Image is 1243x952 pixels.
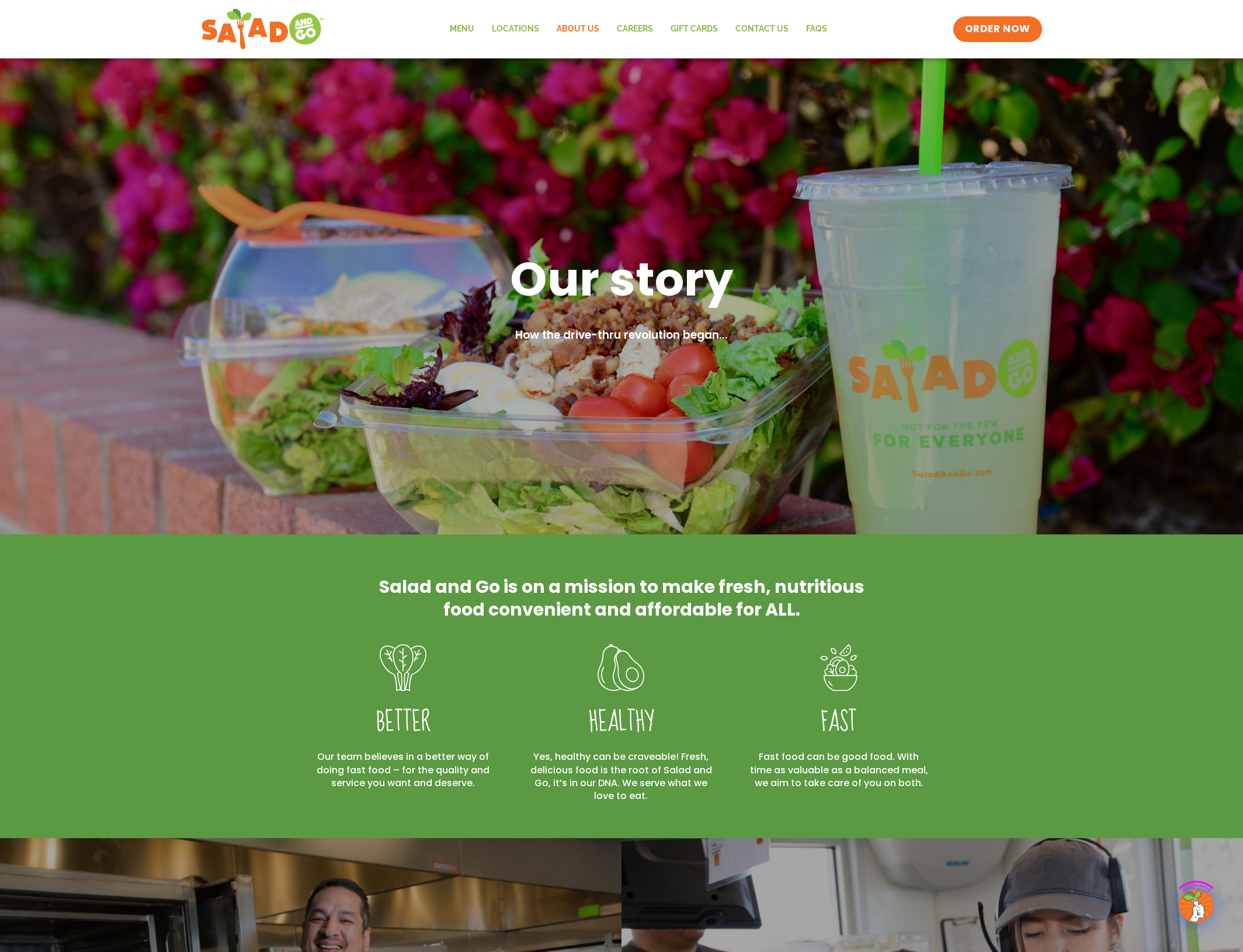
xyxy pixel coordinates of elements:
a: Contact Us [727,16,797,43]
h4: Healthy [530,706,713,739]
h2: Salad and Go is on a mission to make fresh, nutritious food convenient and affordable for ALL. [376,575,867,621]
h4: FAST [748,706,930,739]
h2: Fast food can be good food. With time as valuable as a balanced meal, we aim to take care of you ... [748,751,930,790]
nav: Menu [441,16,836,43]
a: About Us [548,16,608,43]
h2: Our team believes in a better way of doing fast food – for the quality and service you want and d... [312,751,495,790]
a: FAQs [797,16,836,43]
a: GIFT CARDS [662,16,727,43]
h4: Better [312,706,495,739]
a: Locations [483,16,548,43]
a: Menu [441,16,483,43]
span: ORDER NOW [965,22,1030,36]
h2: How the drive-thru revolution began... [318,327,925,344]
img: new-SAG-logo-768×292 [201,6,324,53]
h1: Our story [318,249,925,310]
h2: Yes, healthy can be craveable! Fresh, delicious food is the root of Salad and Go, it’s in our DNA... [530,751,713,803]
a: ORDER NOW [953,16,1042,42]
a: Careers [608,16,662,43]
